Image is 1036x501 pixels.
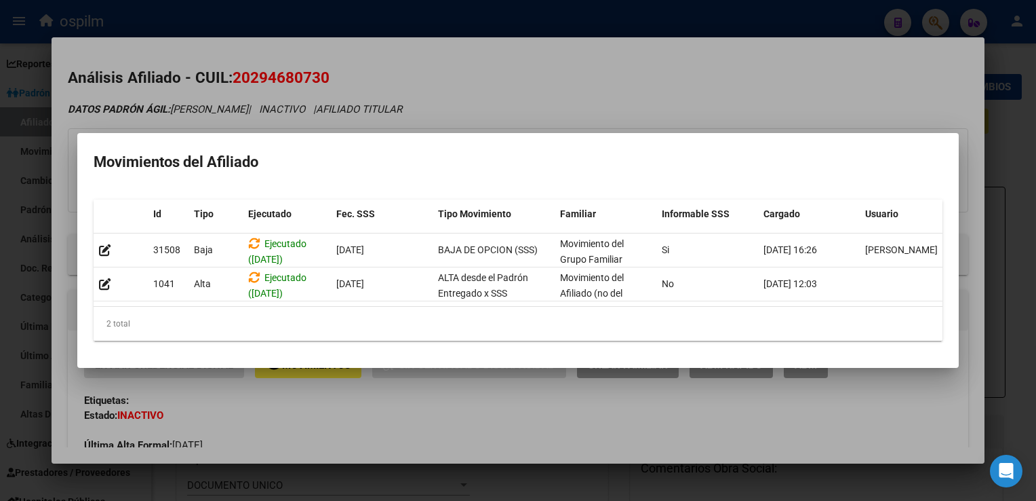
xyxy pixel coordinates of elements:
[194,278,211,289] span: Alta
[662,244,669,255] span: Si
[188,200,243,229] datatable-header-cell: Tipo
[336,208,375,219] span: Fec. SSS
[336,278,364,289] span: [DATE]
[860,200,961,229] datatable-header-cell: Usuario
[331,200,433,229] datatable-header-cell: Fec. SSS
[153,278,175,289] span: 1041
[243,200,331,229] datatable-header-cell: Ejecutado
[248,272,306,299] span: Ejecutado ([DATE])
[153,244,180,255] span: 31508
[560,208,596,219] span: Familiar
[763,278,817,289] span: [DATE] 12:03
[865,244,938,255] span: [PERSON_NAME]
[94,149,942,175] h2: Movimientos del Afiliado
[763,244,817,255] span: [DATE] 16:26
[433,200,555,229] datatable-header-cell: Tipo Movimiento
[758,200,860,229] datatable-header-cell: Cargado
[555,200,656,229] datatable-header-cell: Familiar
[560,238,624,265] span: Movimiento del Grupo Familiar
[248,238,306,265] span: Ejecutado ([DATE])
[148,200,188,229] datatable-header-cell: Id
[662,278,674,289] span: No
[438,208,511,219] span: Tipo Movimiento
[248,208,292,219] span: Ejecutado
[438,272,528,299] span: ALTA desde el Padrón Entregado x SSS
[560,272,624,314] span: Movimiento del Afiliado (no del grupo)
[763,208,800,219] span: Cargado
[94,307,942,341] div: 2 total
[656,200,758,229] datatable-header-cell: Informable SSS
[990,455,1022,487] div: Open Intercom Messenger
[865,208,898,219] span: Usuario
[438,244,538,255] span: BAJA DE OPCION (SSS)
[194,244,213,255] span: Baja
[662,208,730,219] span: Informable SSS
[336,244,364,255] span: [DATE]
[194,208,214,219] span: Tipo
[153,208,161,219] span: Id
